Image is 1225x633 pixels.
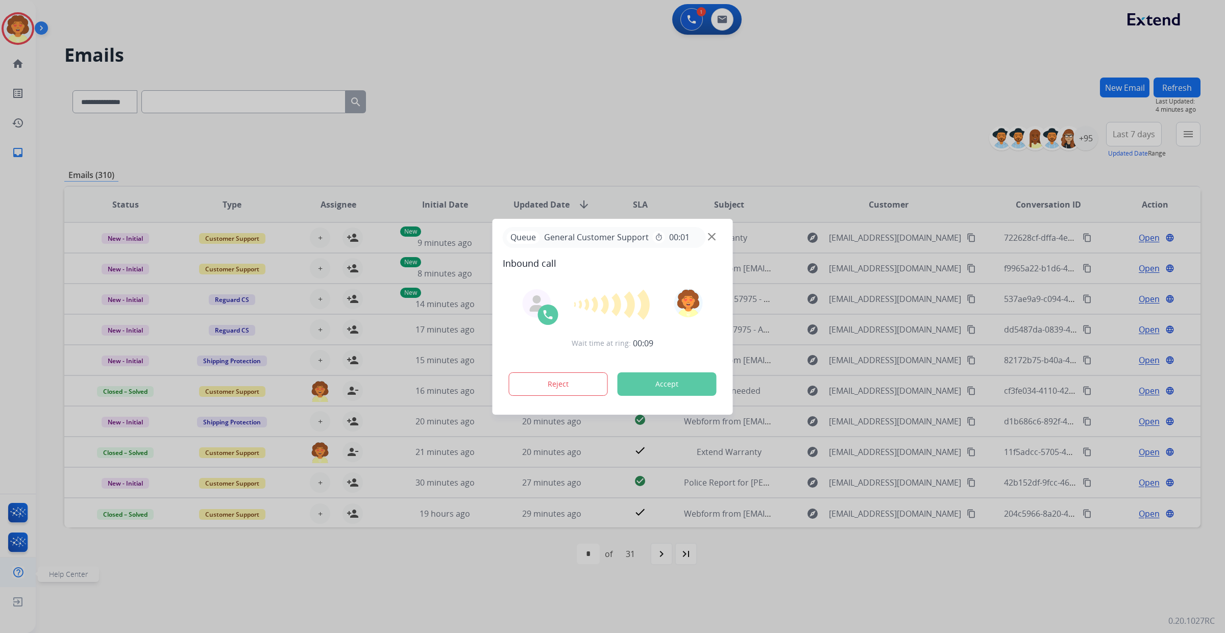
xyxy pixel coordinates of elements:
mat-icon: timer [655,233,663,241]
span: 00:09 [633,337,653,349]
p: Queue [507,231,540,244]
span: General Customer Support [540,231,653,243]
span: Inbound call [503,256,723,270]
span: Wait time at ring: [572,338,631,348]
button: Reject [509,372,608,396]
img: avatar [674,289,702,317]
button: Accept [618,372,717,396]
img: close-button [708,233,716,240]
p: 0.20.1027RC [1168,615,1215,627]
img: agent-avatar [529,295,545,312]
img: call-icon [542,309,554,321]
span: 00:01 [669,231,690,243]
